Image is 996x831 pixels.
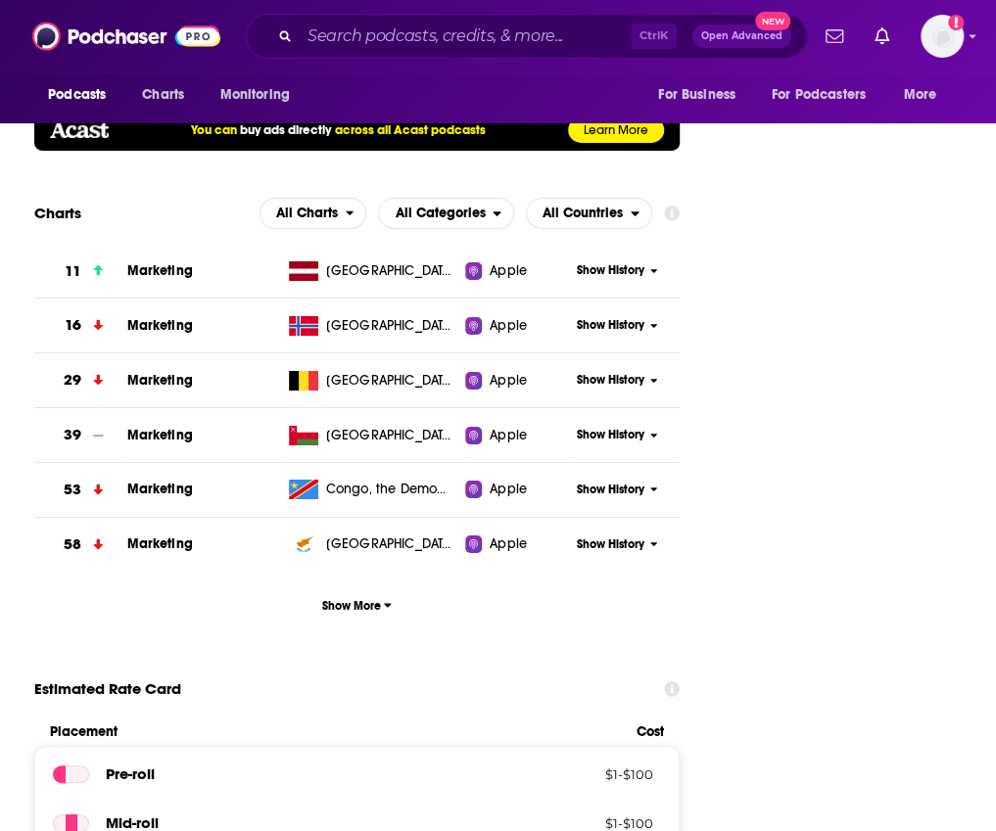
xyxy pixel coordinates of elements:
[106,764,155,783] span: Pre -roll
[465,480,568,499] a: Apple
[948,15,964,30] svg: Add a profile image
[526,198,652,229] h2: Countries
[48,81,106,109] span: Podcasts
[867,20,897,53] a: Show notifications dropdown
[490,316,527,336] span: Apple
[281,261,466,281] a: [GEOGRAPHIC_DATA]
[34,353,126,407] a: 29
[326,426,453,445] span: Oman
[64,479,81,501] h3: 53
[465,534,568,554] a: Apple
[326,480,453,499] span: Congo, the Democratic Republic of the
[904,81,937,109] span: More
[32,18,220,55] img: Podchaser - Follow, Share and Rate Podcasts
[568,427,666,443] button: Show History
[34,670,181,708] span: Estimated Rate Card
[465,426,568,445] a: Apple
[692,24,791,48] button: Open AdvancedNew
[260,198,367,229] h2: Platforms
[490,371,527,391] span: Apple
[577,427,644,443] span: Show History
[64,424,81,446] h3: 39
[378,198,514,229] h2: Categories
[64,533,81,556] h3: 58
[395,207,485,220] span: All Categories
[568,536,666,553] button: Show History
[34,204,81,222] h2: Charts
[281,371,466,391] a: [GEOGRAPHIC_DATA]
[818,20,851,53] a: Show notifications dropdown
[206,76,314,114] button: open menu
[890,76,962,114] button: open menu
[326,261,453,281] span: Latvia
[34,463,126,517] a: 53
[490,534,527,554] span: Apple
[34,518,126,572] a: 58
[300,21,631,52] input: Search podcasts, credits, & more...
[490,426,527,445] span: Apple
[129,76,196,114] a: Charts
[65,314,81,337] h3: 16
[34,299,126,352] a: 16
[322,599,392,613] span: Show More
[568,372,666,389] button: Show History
[246,14,808,59] div: Search podcasts, credits, & more...
[127,372,193,389] span: Marketing
[568,482,666,498] button: Show History
[281,426,466,445] a: [GEOGRAPHIC_DATA]
[281,480,466,499] a: Congo, the Democratic Republic of the
[326,371,453,391] span: Belgium
[50,122,108,138] img: acastlogo
[34,76,131,114] button: open menu
[577,262,644,279] span: Show History
[465,316,568,336] a: Apple
[240,122,331,138] a: buy ads directly
[34,408,126,462] a: 39
[526,198,652,229] button: open menu
[127,317,193,334] a: Marketing
[326,534,453,554] span: Cyprus
[577,372,644,389] span: Show History
[658,81,735,109] span: For Business
[631,23,677,49] span: Ctrl K
[701,31,783,41] span: Open Advanced
[772,81,866,109] span: For Podcasters
[526,815,653,831] p: $ 1 - $ 100
[127,427,193,443] a: Marketing
[34,245,126,299] a: 11
[568,262,666,279] button: Show History
[326,316,453,336] span: Norway
[191,122,485,138] h5: You can across all Acast podcasts
[260,198,367,229] button: open menu
[526,766,653,782] p: $ 1 - $ 100
[281,534,466,554] a: [GEOGRAPHIC_DATA]
[281,316,466,336] a: [GEOGRAPHIC_DATA]
[577,536,644,553] span: Show History
[637,723,664,740] span: Cost
[543,207,623,220] span: All Countries
[34,587,680,623] button: Show More
[921,15,964,58] img: User Profile
[465,261,568,281] a: Apple
[577,317,644,334] span: Show History
[127,481,193,497] a: Marketing
[921,15,964,58] button: Show profile menu
[378,198,514,229] button: open menu
[50,723,620,740] span: Placement
[755,12,790,30] span: New
[127,262,193,279] a: Marketing
[759,76,894,114] button: open menu
[127,535,193,552] a: Marketing
[568,117,664,143] a: Learn More
[465,371,568,391] a: Apple
[276,207,338,220] span: All Charts
[490,480,527,499] span: Apple
[65,260,81,283] h3: 11
[568,317,666,334] button: Show History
